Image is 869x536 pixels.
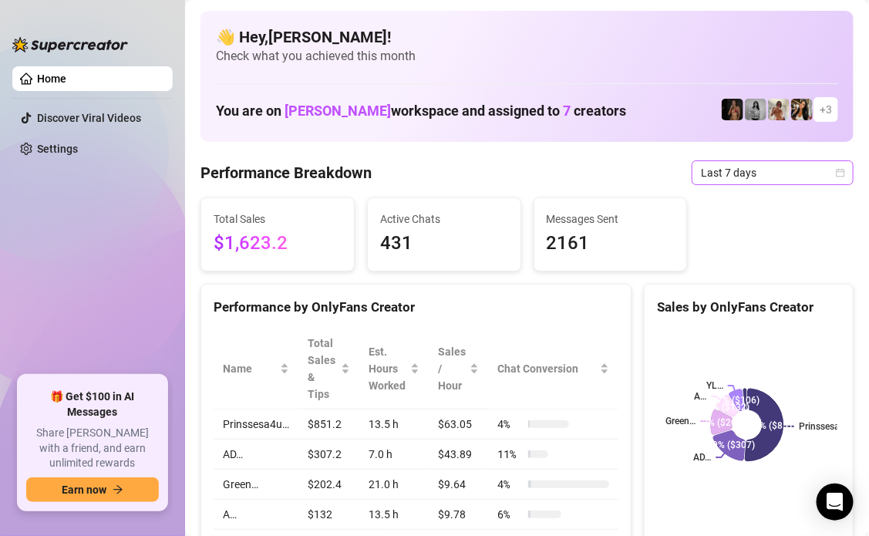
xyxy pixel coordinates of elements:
h4: Performance Breakdown [200,162,372,184]
span: calendar [836,168,845,177]
span: Name [223,360,277,377]
span: 4 % [497,476,522,493]
span: arrow-right [113,484,123,495]
img: logo-BBDzfeDw.svg [12,37,128,52]
text: Prinssesa4u… [799,421,857,432]
a: Home [37,72,66,85]
div: Performance by OnlyFans Creator [214,297,618,318]
td: Prinssesa4u… [214,410,298,440]
span: Sales / Hour [438,343,466,394]
span: 4 % [497,416,522,433]
span: Check what you achieved this month [216,48,838,65]
span: Share [PERSON_NAME] with a friend, and earn unlimited rewards [26,426,159,471]
a: Discover Viral Videos [37,112,141,124]
th: Name [214,329,298,410]
div: Open Intercom Messenger [817,484,854,521]
td: A… [214,500,298,530]
td: $307.2 [298,440,359,470]
div: Sales by OnlyFans Creator [657,297,840,318]
img: D [722,99,743,120]
span: Messages Sent [547,211,675,228]
span: Active Chats [380,211,508,228]
span: Total Sales & Tips [308,335,338,403]
text: AD… [694,453,712,464]
img: Green [768,99,790,120]
td: $851.2 [298,410,359,440]
span: Earn now [62,484,106,496]
span: Chat Conversion [497,360,597,377]
span: 11 % [497,446,522,463]
text: YL… [706,380,723,391]
span: + 3 [820,101,832,118]
span: 7 [563,103,571,119]
div: Est. Hours Worked [369,343,407,394]
span: Total Sales [214,211,342,228]
h4: 👋 Hey, [PERSON_NAME] ! [216,26,838,48]
img: A [745,99,766,120]
th: Total Sales & Tips [298,329,359,410]
td: AD… [214,440,298,470]
text: A… [695,391,707,402]
span: 🎁 Get $100 in AI Messages [26,389,159,420]
th: Sales / Hour [429,329,488,410]
td: $43.89 [429,440,488,470]
td: $202.4 [298,470,359,500]
td: $132 [298,500,359,530]
td: 13.5 h [359,500,429,530]
td: Green… [214,470,298,500]
span: 6 % [497,506,522,523]
span: [PERSON_NAME] [285,103,391,119]
td: $9.64 [429,470,488,500]
span: $1,623.2 [214,229,342,258]
text: Green… [666,416,696,426]
td: 13.5 h [359,410,429,440]
th: Chat Conversion [488,329,618,410]
span: 2161 [547,229,675,258]
td: 21.0 h [359,470,429,500]
button: Earn nowarrow-right [26,477,159,502]
span: Last 7 days [701,161,844,184]
span: 431 [380,229,508,258]
td: $63.05 [429,410,488,440]
img: AD [791,99,813,120]
td: 7.0 h [359,440,429,470]
h1: You are on workspace and assigned to creators [216,103,626,120]
td: $9.78 [429,500,488,530]
a: Settings [37,143,78,155]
